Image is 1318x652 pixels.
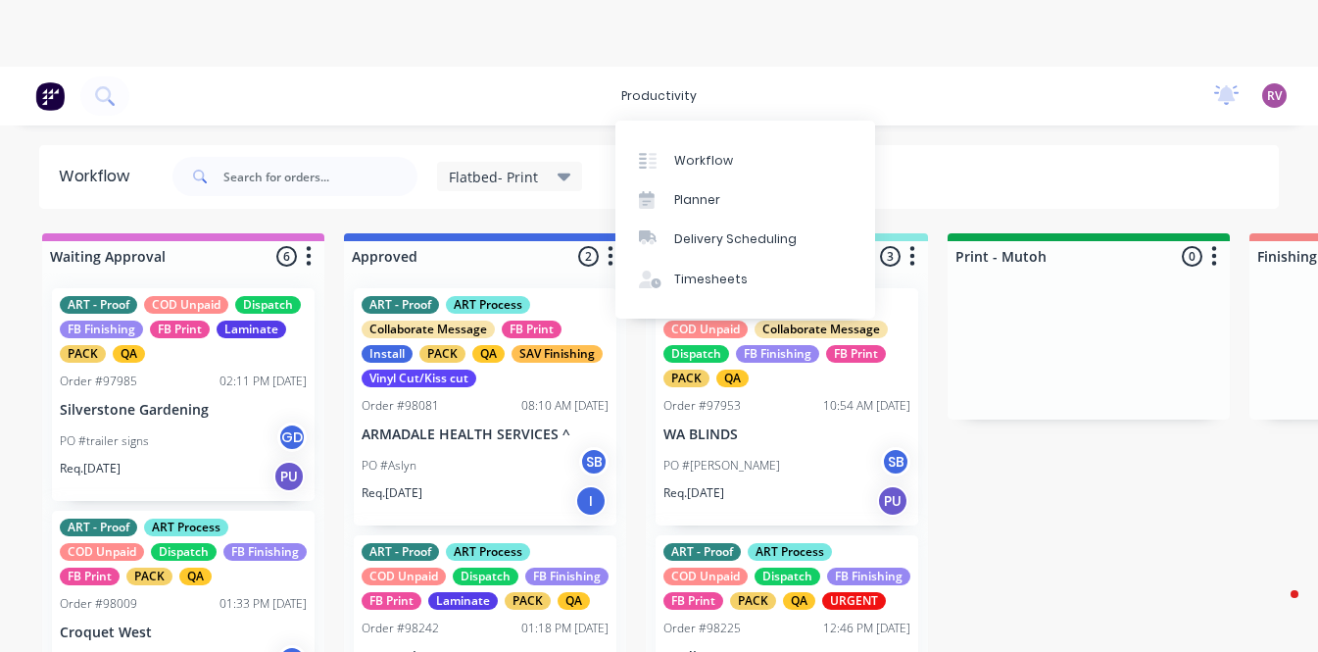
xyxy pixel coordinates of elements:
[150,321,210,338] div: FB Print
[826,345,886,363] div: FB Print
[362,457,416,475] p: PO #Aslyn
[362,426,609,443] p: ARMADALE HEALTH SERVICES ^
[663,321,748,338] div: COD Unpaid
[362,620,439,637] div: Order #98242
[611,81,707,111] div: productivity
[502,321,561,338] div: FB Print
[144,519,228,536] div: ART Process
[575,485,607,517] div: I
[151,543,217,561] div: Dispatch
[217,321,286,338] div: Laminate
[736,345,819,363] div: FB Finishing
[881,447,910,476] div: SB
[273,461,305,492] div: PU
[748,543,832,561] div: ART Process
[60,345,106,363] div: PACK
[525,568,609,585] div: FB Finishing
[674,230,797,248] div: Delivery Scheduling
[674,152,733,170] div: Workflow
[827,568,910,585] div: FB Finishing
[877,485,908,517] div: PU
[354,288,616,526] div: ART - ProofART ProcessCollaborate MessageFB PrintInstallPACKQASAV FinishingVinyl Cut/Kiss cutOrde...
[60,296,137,314] div: ART - Proof
[362,484,422,502] p: Req. [DATE]
[220,373,307,390] div: 02:11 PM [DATE]
[428,592,498,610] div: Laminate
[60,432,149,450] p: PO #trailer signs
[449,167,538,187] span: Flatbed- Print
[60,402,307,419] p: Silverstone Gardening
[674,191,720,209] div: Planner
[663,426,910,443] p: WA BLINDS
[362,592,421,610] div: FB Print
[453,568,518,585] div: Dispatch
[60,543,144,561] div: COD Unpaid
[663,484,724,502] p: Req. [DATE]
[615,220,875,259] a: Delivery Scheduling
[362,321,495,338] div: Collaborate Message
[60,595,137,613] div: Order #98009
[521,397,609,415] div: 08:10 AM [DATE]
[663,397,741,415] div: Order #97953
[755,568,820,585] div: Dispatch
[615,140,875,179] a: Workflow
[505,592,551,610] div: PACK
[446,543,530,561] div: ART Process
[362,568,446,585] div: COD Unpaid
[579,447,609,476] div: SB
[521,620,609,637] div: 01:18 PM [DATE]
[223,543,307,561] div: FB Finishing
[60,519,137,536] div: ART - Proof
[220,595,307,613] div: 01:33 PM [DATE]
[674,271,748,288] div: Timesheets
[656,288,918,526] div: ART - ProofART ProcessCOD UnpaidCollaborate MessageDispatchFB FinishingFB PrintPACKQAOrder #97953...
[362,370,476,387] div: Vinyl Cut/Kiss cut
[59,165,139,188] div: Workflow
[663,543,741,561] div: ART - Proof
[60,460,121,477] p: Req. [DATE]
[277,423,307,452] div: GD
[663,370,709,387] div: PACK
[235,296,301,314] div: Dispatch
[822,592,886,610] div: URGENT
[558,592,590,610] div: QA
[362,543,439,561] div: ART - Proof
[223,157,417,196] input: Search for orders...
[783,592,815,610] div: QA
[179,568,212,585] div: QA
[730,592,776,610] div: PACK
[716,370,749,387] div: QA
[512,345,603,363] div: SAV Finishing
[60,373,137,390] div: Order #97985
[823,397,910,415] div: 10:54 AM [DATE]
[60,321,143,338] div: FB Finishing
[755,321,888,338] div: Collaborate Message
[1251,585,1298,632] iframe: Intercom live chat
[663,457,780,475] p: PO #[PERSON_NAME]
[663,345,729,363] div: Dispatch
[362,397,439,415] div: Order #98081
[52,288,315,501] div: ART - ProofCOD UnpaidDispatchFB FinishingFB PrintLaminatePACKQAOrder #9798502:11 PM [DATE]Silvers...
[1267,87,1282,105] span: RV
[663,592,723,610] div: FB Print
[446,296,530,314] div: ART Process
[823,620,910,637] div: 12:46 PM [DATE]
[126,568,172,585] div: PACK
[615,260,875,299] a: Timesheets
[60,625,307,641] p: Croquet West
[35,81,65,111] img: Factory
[419,345,465,363] div: PACK
[615,180,875,220] a: Planner
[663,620,741,637] div: Order #98225
[362,296,439,314] div: ART - Proof
[362,345,413,363] div: Install
[60,568,120,585] div: FB Print
[113,345,145,363] div: QA
[472,345,505,363] div: QA
[144,296,228,314] div: COD Unpaid
[663,568,748,585] div: COD Unpaid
